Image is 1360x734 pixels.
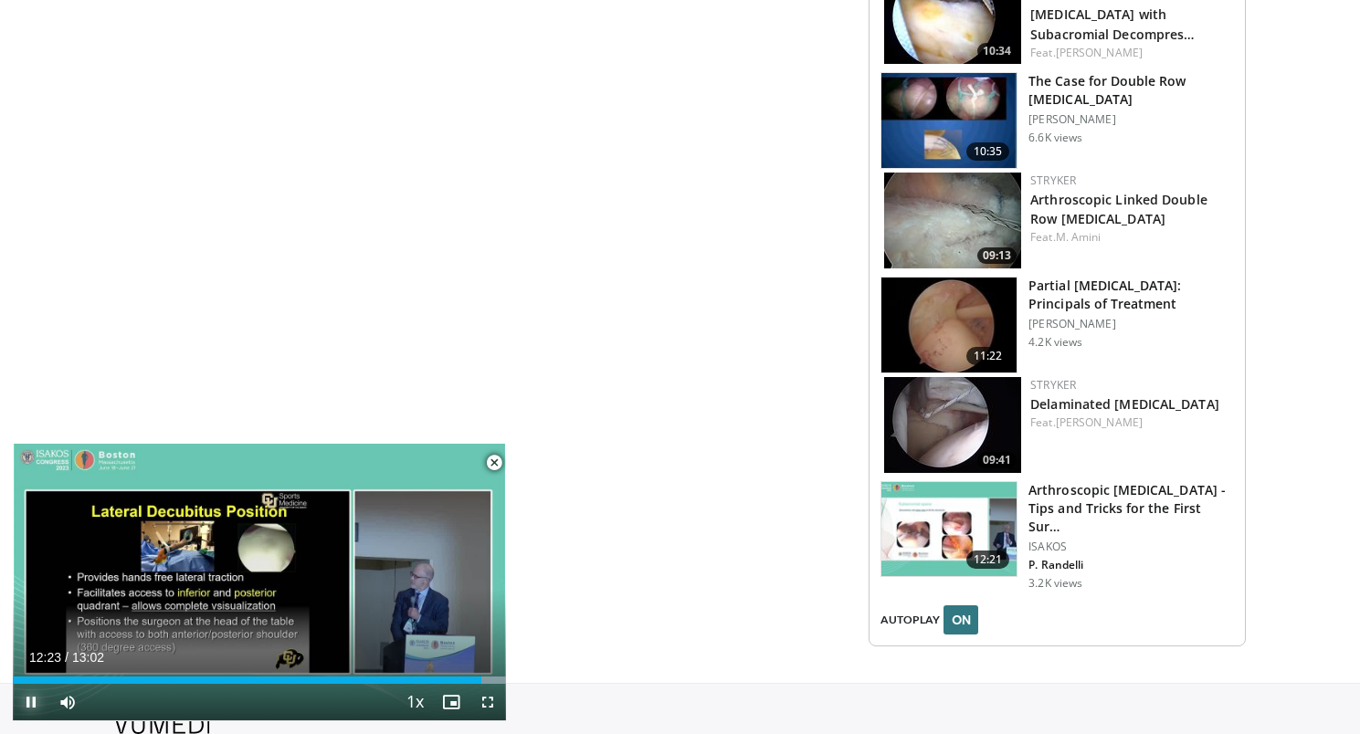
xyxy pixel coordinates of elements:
h3: Arthroscopic [MEDICAL_DATA] - Tips and Tricks for the First Sur… [1028,481,1234,536]
span: 13:02 [72,650,104,665]
img: a30269bc-4a8a-40f4-b17f-c9d22eedbbc1.150x105_q85_crop-smart_upscale.jpg [884,173,1021,268]
div: Feat. [1030,414,1230,431]
span: / [65,650,69,665]
img: 1267162_3.png.150x105_q85_crop-smart_upscale.jpg [881,73,1017,168]
span: 12:23 [29,650,61,665]
p: ISAKOS [1028,540,1234,554]
div: Feat. [1030,45,1230,61]
a: 09:13 [884,173,1021,268]
button: Mute [49,684,86,720]
h3: The Case for Double Row [MEDICAL_DATA] [1028,72,1234,109]
span: 11:22 [966,347,1010,365]
p: [PERSON_NAME] [1028,112,1234,127]
img: c4037b58-524f-4ca5-9ceb-f45d1aedb41c.150x105_q85_crop-smart_upscale.jpg [884,377,1021,473]
a: Stryker [1030,377,1076,393]
span: 09:41 [977,452,1017,468]
a: 10:35 The Case for Double Row [MEDICAL_DATA] [PERSON_NAME] 6.6K views [880,72,1234,169]
span: 10:35 [966,142,1010,161]
img: 0b8eef94-86fe-4abf-a1b8-07e4dafb7530.150x105_q85_crop-smart_upscale.jpg [881,482,1017,577]
button: Fullscreen [469,684,506,720]
span: 10:34 [977,43,1017,59]
p: [PERSON_NAME] [1028,317,1234,331]
img: 726bc93c-2981-4255-9c0c-ced888e53cce.150x105_q85_crop-smart_upscale.jpg [881,278,1017,372]
span: AUTOPLAY [880,612,940,628]
a: Arthroscopic Linked Double Row [MEDICAL_DATA] [1030,191,1207,227]
div: Feat. [1030,229,1230,246]
button: Enable picture-in-picture mode [433,684,469,720]
button: ON [944,605,978,634]
a: 12:21 Arthroscopic [MEDICAL_DATA] - Tips and Tricks for the First Sur… ISAKOS P. Randelli 3.2K views [880,481,1234,591]
p: 6.6K views [1028,131,1082,145]
span: 12:21 [966,550,1010,569]
button: Close [476,444,512,482]
a: [PERSON_NAME] [1056,45,1143,60]
a: [PERSON_NAME] [1056,414,1143,430]
h3: Partial [MEDICAL_DATA]: Principals of Treatment [1028,277,1234,313]
a: Stryker [1030,173,1076,188]
img: VuMedi Logo [114,716,210,734]
p: P. Randelli [1028,558,1234,572]
video-js: Video Player [13,444,506,721]
a: Delaminated [MEDICAL_DATA] [1030,395,1219,413]
p: 3.2K views [1028,576,1082,591]
a: 09:41 [884,377,1021,473]
span: 09:13 [977,247,1017,264]
p: 4.2K views [1028,335,1082,350]
button: Playback Rate [396,684,433,720]
div: Progress Bar [13,676,506,684]
button: Pause [13,684,49,720]
a: M. Amini [1056,229,1102,245]
a: 11:22 Partial [MEDICAL_DATA]: Principals of Treatment [PERSON_NAME] 4.2K views [880,277,1234,373]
